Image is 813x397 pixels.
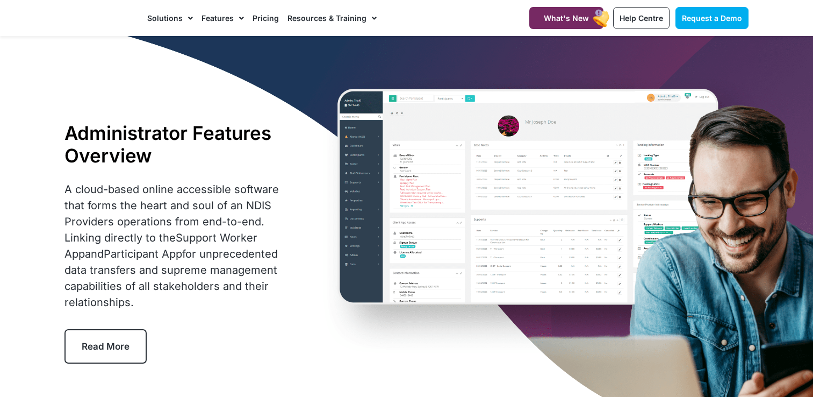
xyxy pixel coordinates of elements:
a: Participant App [104,247,182,260]
img: CareMaster Logo [64,10,136,26]
span: A cloud-based online accessible software that forms the heart and soul of an NDIS Providers opera... [64,183,279,309]
span: What's New [544,13,589,23]
h1: Administrator Features Overview [64,122,297,167]
span: Help Centre [620,13,663,23]
a: Read More [64,329,147,364]
a: What's New [529,7,603,29]
span: Request a Demo [682,13,742,23]
a: Help Centre [613,7,670,29]
a: Request a Demo [675,7,749,29]
span: Read More [82,341,129,352]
